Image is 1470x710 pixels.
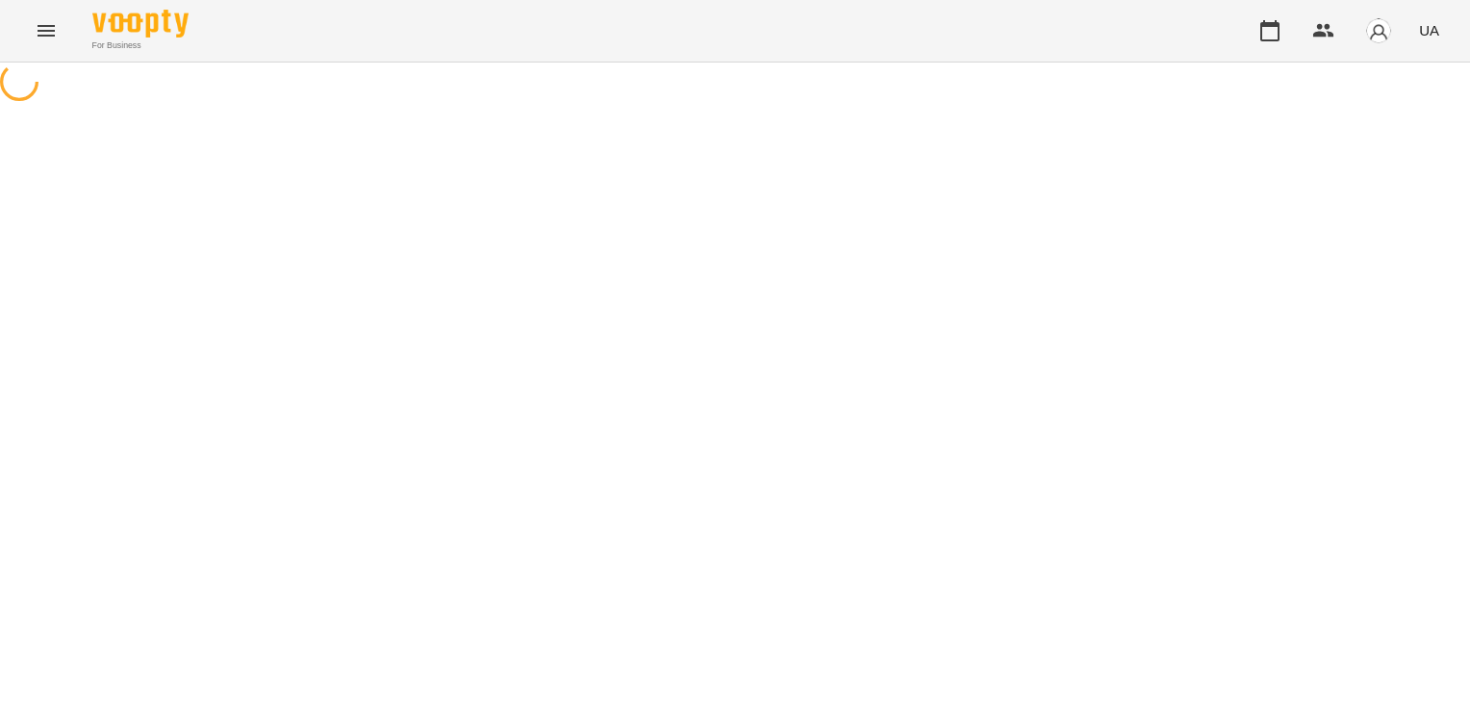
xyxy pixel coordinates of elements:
[92,10,189,38] img: Voopty Logo
[1419,20,1439,40] span: UA
[1411,13,1447,48] button: UA
[1365,17,1392,44] img: avatar_s.png
[23,8,69,54] button: Menu
[92,39,189,52] span: For Business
